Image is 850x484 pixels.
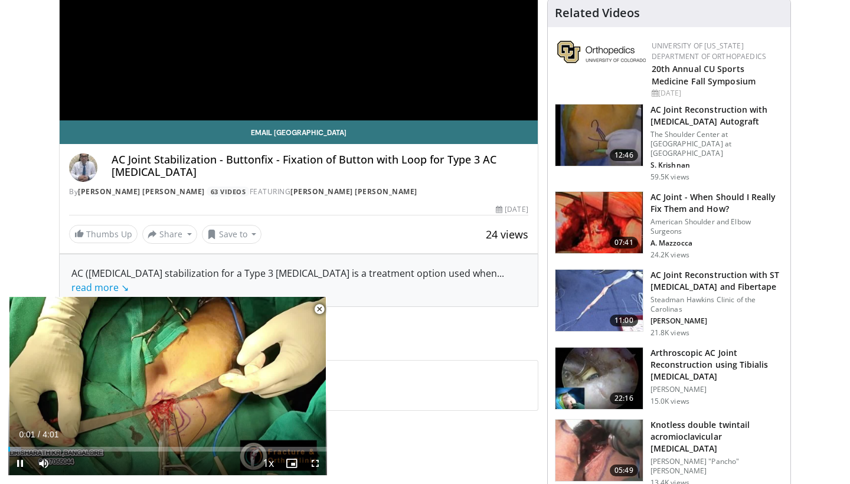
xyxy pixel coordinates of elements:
[290,187,417,197] a: [PERSON_NAME] [PERSON_NAME]
[610,315,638,326] span: 11:00
[38,430,40,439] span: /
[202,225,262,244] button: Save to
[496,204,528,215] div: [DATE]
[650,172,689,182] p: 59.5K views
[650,250,689,260] p: 24.2K views
[652,63,756,87] a: 20th Annual CU Sports Medicine Fall Symposium
[555,269,783,338] a: 11:00 AC Joint Reconstruction with ST [MEDICAL_DATA] and Fibertape Steadman Hawkins Clinic of the...
[610,393,638,404] span: 22:16
[78,187,205,197] a: [PERSON_NAME] [PERSON_NAME]
[69,187,528,197] div: By FEATURING
[610,149,638,161] span: 12:46
[650,104,783,127] h3: AC Joint Reconstruction with [MEDICAL_DATA] Autograft
[652,41,766,61] a: University of [US_STATE] Department of Orthopaedics
[650,191,783,215] h3: AC Joint - When Should I Really Fix Them and How?
[32,452,55,475] button: Mute
[555,192,643,253] img: mazz_3.png.150x105_q85_crop-smart_upscale.jpg
[8,447,327,452] div: Progress Bar
[19,430,35,439] span: 0:01
[60,120,538,144] a: Email [GEOGRAPHIC_DATA]
[555,191,783,260] a: 07:41 AC Joint - When Should I Really Fix Them and How? American Shoulder and Elbow Surgeons A. M...
[650,269,783,293] h3: AC Joint Reconstruction with ST [MEDICAL_DATA] and Fibertape
[650,316,783,326] p: [PERSON_NAME]
[142,225,197,244] button: Share
[308,297,331,322] button: Close
[555,348,643,409] img: 579723_3.png.150x105_q85_crop-smart_upscale.jpg
[8,297,327,476] video-js: Video Player
[112,153,528,179] h4: AC Joint Stabilization - Buttonfix - Fixation of Button with Loop for Type 3 AC [MEDICAL_DATA]
[555,6,640,20] h4: Related Videos
[650,385,783,394] p: [PERSON_NAME]
[610,465,638,476] span: 05:49
[650,397,689,406] p: 15.0K views
[650,238,783,248] p: A. Mazzocca
[650,217,783,236] p: American Shoulder and Elbow Surgeons
[69,225,138,243] a: Thumbs Up
[652,88,781,99] div: [DATE]
[555,420,643,481] img: rex1_1.png.150x105_q85_crop-smart_upscale.jpg
[280,452,303,475] button: Enable picture-in-picture mode
[69,153,97,182] img: Avatar
[303,452,327,475] button: Fullscreen
[650,457,783,476] p: [PERSON_NAME] "Pancho" [PERSON_NAME]
[650,130,783,158] p: The Shoulder Center at [GEOGRAPHIC_DATA] at [GEOGRAPHIC_DATA]
[207,187,250,197] a: 63 Videos
[650,328,689,338] p: 21.8K views
[71,281,129,294] a: read more ↘
[650,295,783,314] p: Steadman Hawkins Clinic of the Carolinas
[610,237,638,248] span: 07:41
[650,161,783,170] p: S. Krishnan
[42,430,58,439] span: 4:01
[555,347,783,410] a: 22:16 Arthroscopic AC Joint Reconstruction using Tibialis [MEDICAL_DATA] [PERSON_NAME] 15.0K views
[8,452,32,475] button: Pause
[557,41,646,63] img: 355603a8-37da-49b6-856f-e00d7e9307d3.png.150x105_q85_autocrop_double_scale_upscale_version-0.2.png
[71,266,526,295] div: AC ([MEDICAL_DATA] stabilization for a Type 3 [MEDICAL_DATA] is a treatment option used when
[71,267,504,294] span: ...
[256,452,280,475] button: Playback Rate
[650,419,783,454] h3: Knotless double twintail acromioclavicular [MEDICAL_DATA]
[555,270,643,331] img: 325549_0000_1.png.150x105_q85_crop-smart_upscale.jpg
[555,104,643,166] img: 134172_0000_1.png.150x105_q85_crop-smart_upscale.jpg
[650,347,783,382] h3: Arthroscopic AC Joint Reconstruction using Tibialis [MEDICAL_DATA]
[486,227,528,241] span: 24 views
[555,104,783,182] a: 12:46 AC Joint Reconstruction with [MEDICAL_DATA] Autograft The Shoulder Center at [GEOGRAPHIC_DA...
